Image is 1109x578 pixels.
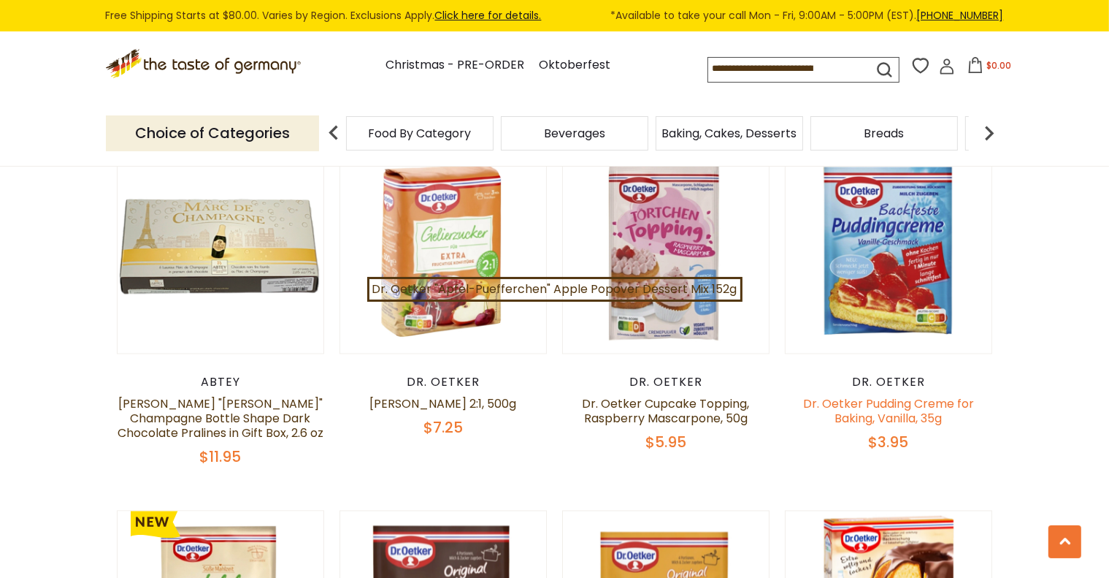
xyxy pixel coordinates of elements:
[917,8,1004,23] a: [PHONE_NUMBER]
[869,433,909,453] span: $3.95
[958,57,1020,79] button: $0.00
[785,376,993,390] div: Dr. Oetker
[583,396,750,427] a: Dr. Oetker Cupcake Topping, Raspberry Mascarpone, 50g
[803,396,974,427] a: Dr. Oetker Pudding Creme for Baking, Vanilla, 35g
[786,147,992,354] img: Dr. Oetker Pudding Creme for Baking, Vanilla, 35g
[369,128,472,139] a: Food By Category
[106,115,319,151] p: Choice of Categories
[340,147,547,354] img: Dr. Oetker Gelierzucker 2:1, 500g
[369,396,516,413] a: [PERSON_NAME] 2:1, 500g
[435,8,542,23] a: Click here for details.
[563,147,770,354] img: Dr. Oetker Cupcake Topping, Raspberry Mascarpone, 50g
[562,376,770,390] div: Dr. Oetker
[645,433,686,453] span: $5.95
[385,56,524,75] a: Christmas - PRE-ORDER
[539,56,610,75] a: Oktoberfest
[117,376,325,390] div: Abtey
[423,418,463,438] span: $7.25
[975,118,1004,148] img: next arrow
[199,447,241,468] span: $11.95
[106,7,1004,24] div: Free Shipping Starts at $80.00. Varies by Region. Exclusions Apply.
[339,376,548,390] div: Dr. Oetker
[118,396,323,442] a: [PERSON_NAME] "[PERSON_NAME]" Champagne Bottle Shape Dark Chocolate Pralines in Gift Box, 2.6 oz
[986,59,1011,72] span: $0.00
[319,118,348,148] img: previous arrow
[864,128,905,139] a: Breads
[367,277,742,302] a: Dr. Oetker "Apfel-Puefferchen" Apple Popover Dessert Mix 152g
[611,7,1004,24] span: *Available to take your call Mon - Fri, 9:00AM - 5:00PM (EST).
[544,128,605,139] a: Beverages
[662,128,797,139] a: Baking, Cakes, Desserts
[118,147,324,354] img: Abtey "Marc de Champagne" Champagne Bottle Shape Dark Chocolate Pralines in Gift Box, 2.6 oz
